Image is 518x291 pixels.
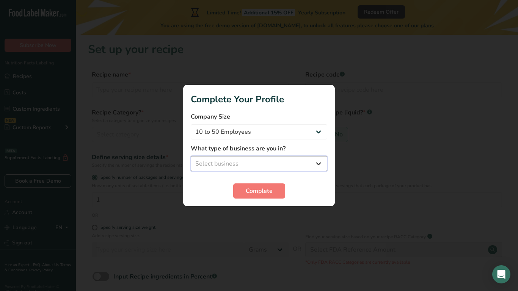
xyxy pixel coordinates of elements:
span: Complete [246,186,273,196]
div: Open Intercom Messenger [492,265,510,283]
label: Company Size [191,112,327,121]
label: What type of business are you in? [191,144,327,153]
button: Complete [233,183,285,199]
h1: Complete Your Profile [191,92,327,106]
